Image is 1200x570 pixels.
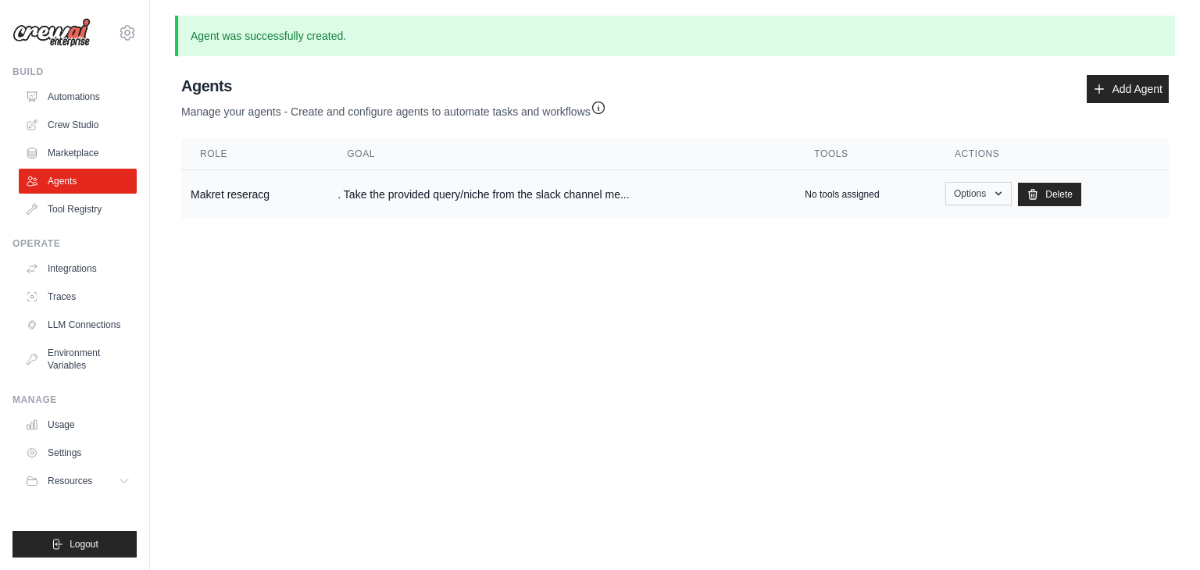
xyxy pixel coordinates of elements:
a: Crew Studio [19,112,137,137]
a: Tool Registry [19,197,137,222]
a: Agents [19,169,137,194]
img: Logo [12,18,91,48]
a: Delete [1018,183,1081,206]
a: Marketplace [19,141,137,166]
div: Manage [12,394,137,406]
p: Manage your agents - Create and configure agents to automate tasks and workflows [181,97,606,119]
a: Settings [19,440,137,465]
th: Role [181,138,328,170]
td: . Take the provided query/niche from the slack channel me... [328,170,795,219]
th: Tools [795,138,936,170]
a: Usage [19,412,137,437]
button: Logout [12,531,137,558]
p: Agent was successfully created. [175,16,1175,56]
a: LLM Connections [19,312,137,337]
a: Environment Variables [19,340,137,378]
a: Add Agent [1087,75,1169,103]
button: Resources [19,468,137,493]
span: Resources [48,475,92,487]
td: Makret reseracg [181,170,328,219]
th: Goal [328,138,795,170]
div: Operate [12,237,137,250]
th: Actions [936,138,1169,170]
div: Build [12,66,137,78]
h2: Agents [181,75,606,97]
p: No tools assigned [805,188,879,201]
a: Automations [19,84,137,109]
span: Logout [70,538,98,550]
a: Integrations [19,256,137,281]
a: Traces [19,284,137,309]
button: Options [945,182,1012,205]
